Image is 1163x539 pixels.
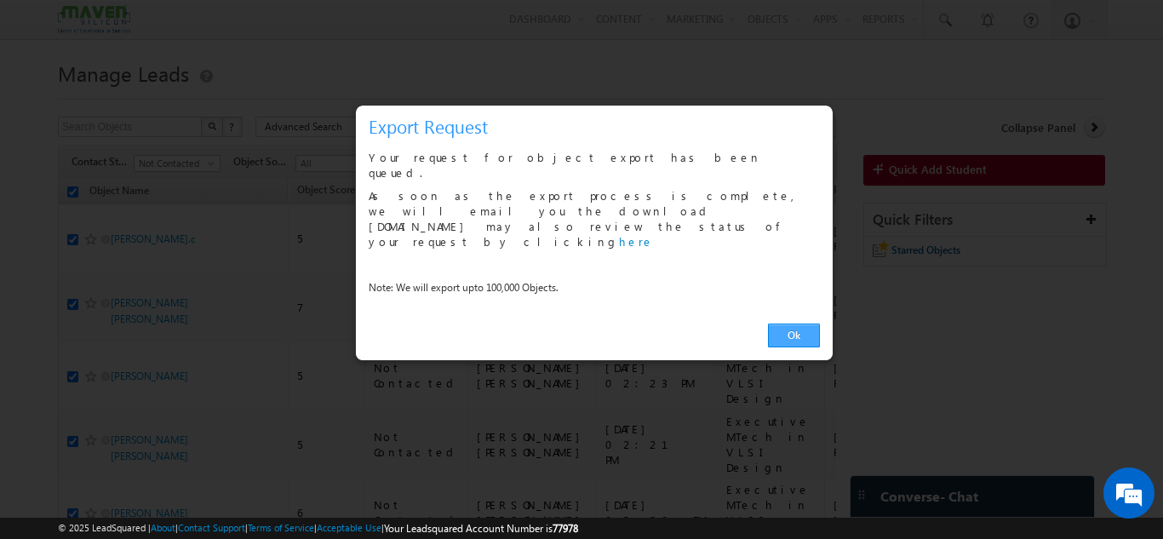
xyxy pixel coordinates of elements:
div: Minimize live chat window [279,9,320,49]
span: © 2025 LeadSquared | | | | | [58,520,578,536]
h3: Export Request [369,112,827,141]
p: Your request for object export has been queued. [369,150,820,181]
img: d_60004797649_company_0_60004797649 [29,89,72,112]
p: Note: We will export upto 100,000 Objects. [369,280,820,295]
textarea: Type your message and click 'Submit' [22,158,311,404]
em: Submit [249,418,309,441]
a: About [151,522,175,533]
a: Ok [768,324,820,347]
span: Your Leadsquared Account Number is [384,522,578,535]
span: 77978 [553,522,578,535]
a: here [619,234,654,249]
a: Terms of Service [248,522,314,533]
a: Contact Support [178,522,245,533]
a: Acceptable Use [317,522,381,533]
p: As soon as the export process is complete, we will email you the download [DOMAIN_NAME] may also ... [369,188,820,249]
div: Leave a message [89,89,286,112]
